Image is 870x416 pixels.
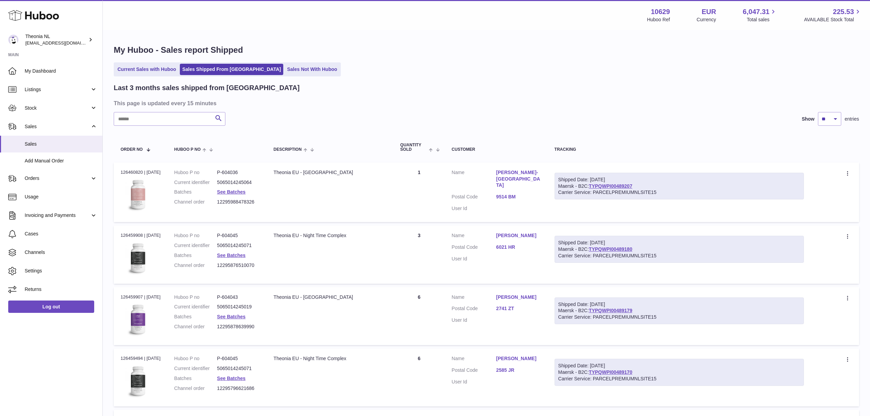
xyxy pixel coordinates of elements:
span: Total sales [747,16,777,23]
a: 2741 ZT [496,305,541,312]
span: AVAILABLE Stock Total [804,16,862,23]
strong: 10629 [651,7,670,16]
a: Current Sales with Huboo [115,64,178,75]
dt: Batches [174,252,217,259]
div: Shipped Date: [DATE] [558,240,800,246]
div: Theonia EU - [GEOGRAPHIC_DATA] [274,294,387,301]
dd: 5065014245071 [217,365,260,372]
div: Huboo Ref [647,16,670,23]
dd: P-604045 [217,355,260,362]
dt: User Id [452,379,496,385]
td: 6 [394,287,445,345]
dd: 12295988478326 [217,199,260,205]
a: See Batches [217,189,246,195]
div: Maersk - B2C: [555,173,804,200]
div: Carrier Service: PARCELPREMIUMNLSITE15 [558,189,800,196]
span: Description [274,147,302,152]
dt: Channel order [174,323,217,330]
dt: Name [452,232,496,241]
a: Sales Shipped From [GEOGRAPHIC_DATA] [180,64,283,75]
a: TYPQWPI00489180 [589,246,632,252]
span: Quantity Sold [400,143,427,152]
div: Theonia EU - Night Time Complex [274,232,387,239]
a: See Batches [217,314,246,319]
span: Orders [25,175,90,182]
dt: Channel order [174,199,217,205]
div: 126460820 | [DATE] [121,169,161,175]
div: Maersk - B2C: [555,236,804,263]
span: Usage [25,194,97,200]
div: Maersk - B2C: [555,359,804,386]
dd: 5065014245064 [217,179,260,186]
dt: Batches [174,375,217,382]
dt: User Id [452,317,496,323]
a: [PERSON_NAME] [496,232,541,239]
div: Carrier Service: PARCELPREMIUMNLSITE15 [558,253,800,259]
a: Sales Not With Huboo [285,64,339,75]
dt: Postal Code [452,367,496,375]
dd: 5065014245071 [217,242,260,249]
a: TYPQWPI00489170 [589,369,632,375]
div: 126459494 | [DATE] [121,355,161,362]
dt: User Id [452,205,496,212]
a: See Batches [217,376,246,381]
span: 6,047.31 [743,7,770,16]
dt: Name [452,169,496,191]
a: [PERSON_NAME] [496,294,541,301]
a: TYPQWPI00489207 [589,183,632,189]
span: Channels [25,249,97,256]
dt: Postal Code [452,244,496,252]
dd: 12295796621686 [217,385,260,392]
dt: Name [452,355,496,364]
dt: Huboo P no [174,294,217,301]
div: 126459907 | [DATE] [121,294,161,300]
a: TYPQWPI00489179 [589,308,632,313]
span: Listings [25,86,90,93]
dt: Postal Code [452,305,496,314]
dt: Channel order [174,262,217,269]
span: Add Manual Order [25,158,97,164]
dt: Current identifier [174,179,217,186]
dt: Huboo P no [174,232,217,239]
img: 106291725893109.jpg [121,241,155,275]
div: Theonia NL [25,33,87,46]
a: 2585 JR [496,367,541,374]
span: Sales [25,141,97,147]
a: [PERSON_NAME] [496,355,541,362]
img: 106291725893172.jpg [121,302,155,337]
a: Log out [8,301,94,313]
img: info@wholesomegoods.eu [8,35,18,45]
h3: This page is updated every 15 minutes [114,99,857,107]
dt: User Id [452,256,496,262]
dt: Huboo P no [174,355,217,362]
div: Shipped Date: [DATE] [558,176,800,183]
dt: Name [452,294,496,302]
img: 106291725893222.jpg [121,178,155,212]
dt: Batches [174,314,217,320]
span: entries [845,116,859,122]
span: Invoicing and Payments [25,212,90,219]
td: 3 [394,225,445,283]
td: 6 [394,348,445,406]
dd: P-604036 [217,169,260,176]
div: Carrier Service: PARCELPREMIUMNLSITE15 [558,376,800,382]
div: Carrier Service: PARCELPREMIUMNLSITE15 [558,314,800,320]
span: Sales [25,123,90,130]
a: [PERSON_NAME]-[GEOGRAPHIC_DATA] [496,169,541,189]
span: Stock [25,105,90,111]
dd: 5065014245019 [217,304,260,310]
span: 225.53 [833,7,854,16]
h2: Last 3 months sales shipped from [GEOGRAPHIC_DATA] [114,83,300,93]
dd: 12295876510070 [217,262,260,269]
a: 225.53 AVAILABLE Stock Total [804,7,862,23]
label: Show [802,116,815,122]
dt: Current identifier [174,304,217,310]
a: See Batches [217,253,246,258]
div: Shipped Date: [DATE] [558,301,800,308]
dd: P-604043 [217,294,260,301]
dt: Current identifier [174,365,217,372]
span: Returns [25,286,97,293]
div: 126459908 | [DATE] [121,232,161,238]
dt: Channel order [174,385,217,392]
span: My Dashboard [25,68,97,74]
